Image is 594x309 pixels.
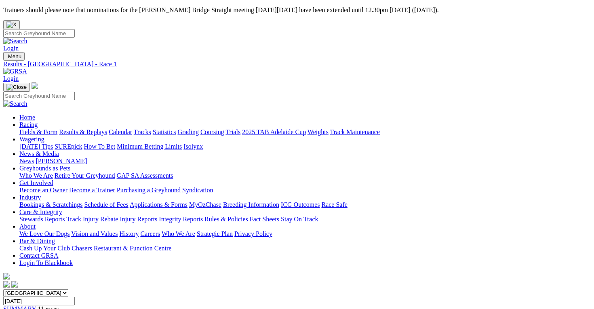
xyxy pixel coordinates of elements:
[19,114,35,121] a: Home
[134,128,151,135] a: Tracks
[84,143,116,150] a: How To Bet
[159,216,203,223] a: Integrity Reports
[3,45,19,52] a: Login
[3,38,27,45] img: Search
[321,201,347,208] a: Race Safe
[19,128,591,136] div: Racing
[19,136,44,143] a: Wagering
[19,143,53,150] a: [DATE] Tips
[71,230,118,237] a: Vision and Values
[234,230,272,237] a: Privacy Policy
[19,158,34,164] a: News
[19,187,591,194] div: Get Involved
[178,128,199,135] a: Grading
[197,230,233,237] a: Strategic Plan
[281,216,318,223] a: Stay On Track
[69,187,115,193] a: Become a Trainer
[153,128,176,135] a: Statistics
[19,121,38,128] a: Racing
[6,21,17,28] img: X
[330,128,380,135] a: Track Maintenance
[59,128,107,135] a: Results & Replays
[66,216,118,223] a: Track Injury Rebate
[36,158,87,164] a: [PERSON_NAME]
[162,230,195,237] a: Who We Are
[19,194,41,201] a: Industry
[19,230,591,238] div: About
[3,100,27,107] img: Search
[3,29,75,38] input: Search
[3,68,27,75] img: GRSA
[3,83,30,92] button: Toggle navigation
[6,84,27,90] img: Close
[3,281,10,288] img: facebook.svg
[19,201,82,208] a: Bookings & Scratchings
[182,187,213,193] a: Syndication
[3,6,591,14] p: Trainers should please note that nominations for the [PERSON_NAME] Bridge Straight meeting [DATE]...
[119,230,139,237] a: History
[8,53,21,59] span: Menu
[19,230,70,237] a: We Love Our Dogs
[250,216,279,223] a: Fact Sheets
[117,172,173,179] a: GAP SA Assessments
[19,201,591,208] div: Industry
[3,273,10,280] img: logo-grsa-white.png
[281,201,320,208] a: ICG Outcomes
[200,128,224,135] a: Coursing
[308,128,329,135] a: Weights
[223,201,279,208] a: Breeding Information
[19,179,53,186] a: Get Involved
[3,20,20,29] button: Close
[19,150,59,157] a: News & Media
[109,128,132,135] a: Calendar
[55,143,82,150] a: SUREpick
[204,216,248,223] a: Rules & Policies
[84,201,128,208] a: Schedule of Fees
[19,165,70,172] a: Greyhounds as Pets
[19,216,591,223] div: Care & Integrity
[3,52,25,61] button: Toggle navigation
[3,92,75,100] input: Search
[183,143,203,150] a: Isolynx
[55,172,115,179] a: Retire Your Greyhound
[130,201,187,208] a: Applications & Forms
[117,187,181,193] a: Purchasing a Greyhound
[72,245,171,252] a: Chasers Restaurant & Function Centre
[19,223,36,230] a: About
[3,297,75,305] input: Select date
[3,75,19,82] a: Login
[19,172,591,179] div: Greyhounds as Pets
[117,143,182,150] a: Minimum Betting Limits
[120,216,157,223] a: Injury Reports
[19,208,62,215] a: Care & Integrity
[242,128,306,135] a: 2025 TAB Adelaide Cup
[19,259,73,266] a: Login To Blackbook
[19,238,55,244] a: Bar & Dining
[19,187,67,193] a: Become an Owner
[19,252,58,259] a: Contact GRSA
[19,216,65,223] a: Stewards Reports
[140,230,160,237] a: Careers
[32,82,38,89] img: logo-grsa-white.png
[19,158,591,165] div: News & Media
[19,143,591,150] div: Wagering
[225,128,240,135] a: Trials
[19,245,70,252] a: Cash Up Your Club
[189,201,221,208] a: MyOzChase
[11,281,18,288] img: twitter.svg
[19,245,591,252] div: Bar & Dining
[19,172,53,179] a: Who We Are
[19,128,57,135] a: Fields & Form
[3,61,591,68] a: Results - [GEOGRAPHIC_DATA] - Race 1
